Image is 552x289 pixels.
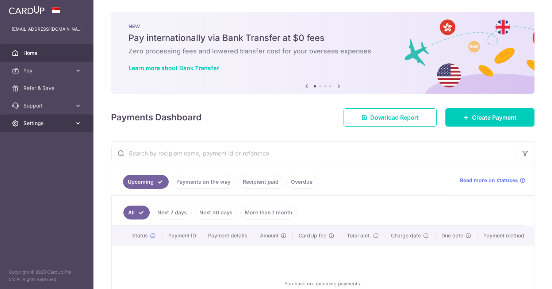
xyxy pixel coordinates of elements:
input: Search by recipient name, payment id or reference [111,142,517,165]
th: Payment method [478,226,534,245]
span: Read more on statuses [460,177,518,184]
span: Help [17,5,32,12]
a: Payments on the way [172,175,235,189]
p: NEW [129,23,517,29]
span: Pay [23,67,72,74]
span: Total amt. [347,232,371,239]
a: Read more on statuses [460,177,525,184]
img: CardUp [9,6,45,15]
a: Download Report [344,108,437,127]
a: Create Payment [445,108,534,127]
a: Recipient paid [238,175,283,189]
p: [EMAIL_ADDRESS][DOMAIN_NAME] [12,26,82,33]
a: Next 7 days [153,206,192,219]
a: More than 1 month [240,206,297,219]
h5: Pay internationally via Bank Transfer at $0 fees [129,32,517,44]
a: Learn more about Bank Transfer [129,64,219,72]
span: Create Payment [472,113,517,122]
a: Next 30 days [195,206,237,219]
h4: Payments Dashboard [111,111,202,124]
span: Refer & Save [23,85,72,92]
h6: Zero processing fees and lowered transfer cost for your overseas expenses [129,47,517,56]
span: Home [23,49,72,57]
a: All [123,206,150,219]
span: Settings [23,120,72,127]
span: CardUp fee [299,232,326,239]
span: Due date [441,232,463,239]
a: Overdue [286,175,317,189]
a: Upcoming [123,175,169,189]
img: Bank transfer banner [111,12,534,94]
span: Support [23,102,72,109]
span: Download Report [370,113,419,122]
th: Payment details [202,226,254,245]
th: Payment ID [162,226,202,245]
span: Amount [260,232,279,239]
span: Charge date [391,232,421,239]
span: Status [132,232,148,239]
